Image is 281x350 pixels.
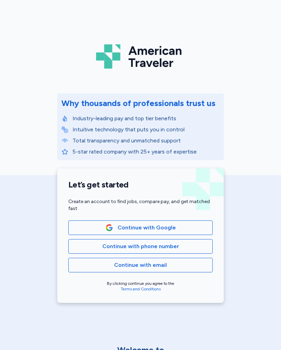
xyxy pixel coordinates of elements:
[61,98,215,109] div: Why thousands of professionals trust us
[102,242,179,251] span: Continue with phone number
[68,220,213,235] button: Google LogoContinue with Google
[73,114,220,123] p: Industry-leading pay and top tier benefits
[73,137,220,145] p: Total transparency and unmatched support
[68,281,213,292] div: By clicking continue you agree to the
[68,239,213,254] button: Continue with phone number
[73,148,220,156] p: 5-star rated company with 25+ years of expertise
[121,287,161,291] a: Terms and Conditions
[96,42,185,71] img: Logo
[68,258,213,272] button: Continue with email
[73,125,220,134] p: Intuitive technology that puts you in control
[68,198,213,212] div: Create an account to find jobs, compare pay, and get matched fast
[118,224,176,232] span: Continue with Google
[114,261,167,269] span: Continue with email
[105,224,113,231] img: Google Logo
[68,180,213,190] h1: Let’s get started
